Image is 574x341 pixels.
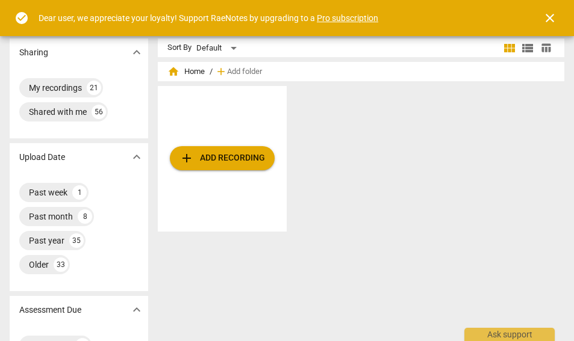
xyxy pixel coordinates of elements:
[501,39,519,57] button: Tile view
[39,12,378,25] div: Dear user, we appreciate your loyalty! Support RaeNotes by upgrading to a
[128,43,146,61] button: Show more
[170,146,275,170] button: Upload
[19,151,65,164] p: Upload Date
[167,66,179,78] span: home
[179,151,194,165] span: add
[29,235,64,247] div: Past year
[29,210,73,223] div: Past month
[14,11,29,25] span: check_circle
[19,46,48,59] p: Sharing
[196,38,241,58] div: Default
[317,13,378,23] a: Pro subscription
[129,150,144,164] span: expand_more
[179,151,265,165] span: Add recording
[129,45,144,60] span: expand_more
[128,301,146,319] button: Show more
[72,185,87,200] div: 1
[543,11,557,25] span: close
[19,304,81,316] p: Assessment Due
[92,105,106,119] div: 56
[227,67,262,76] span: Add folder
[540,42,552,54] span: table_chart
[537,39,555,57] button: Table view
[129,303,144,317] span: expand_more
[535,4,564,32] button: Close
[210,67,213,76] span: /
[464,328,555,341] div: Ask support
[87,81,101,95] div: 21
[54,257,68,272] div: 33
[519,39,537,57] button: List view
[128,148,146,166] button: Show more
[29,186,67,198] div: Past week
[29,82,82,94] div: My recordings
[29,259,49,271] div: Older
[69,233,84,248] div: 35
[502,41,517,55] span: view_module
[215,66,227,78] span: add
[29,106,87,118] div: Shared with me
[167,43,192,52] div: Sort By
[167,66,205,78] span: Home
[520,41,535,55] span: view_list
[78,209,92,224] div: 8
